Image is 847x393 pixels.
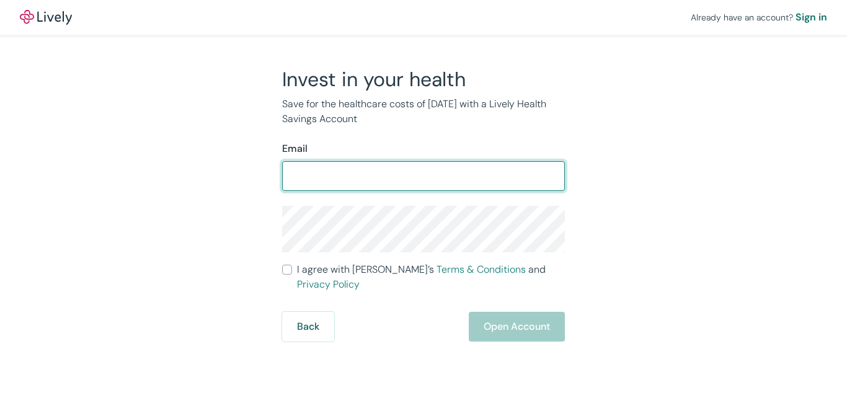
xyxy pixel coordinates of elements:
[282,141,308,156] label: Email
[282,67,565,92] h2: Invest in your health
[282,97,565,126] p: Save for the healthcare costs of [DATE] with a Lively Health Savings Account
[796,10,827,25] a: Sign in
[297,262,565,292] span: I agree with [PERSON_NAME]’s and
[282,312,334,342] button: Back
[691,10,827,25] div: Already have an account?
[20,10,72,25] img: Lively
[20,10,72,25] a: LivelyLively
[437,263,526,276] a: Terms & Conditions
[297,278,360,291] a: Privacy Policy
